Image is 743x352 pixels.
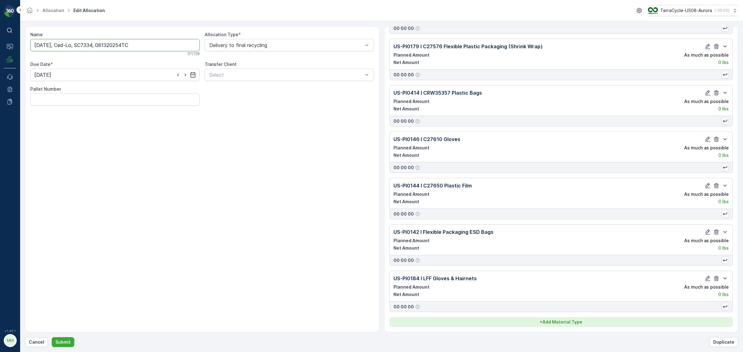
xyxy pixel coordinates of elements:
p: 0 lbs [718,291,729,298]
p: 0 lbs [718,106,729,112]
label: Transfer Client [205,62,237,67]
p: Select [209,71,363,79]
p: Net Amount [393,106,419,112]
div: Help Tooltip Icon [415,304,420,309]
label: Name [30,32,43,37]
button: TerraCycle-US08-Aurora(-05:00) [648,5,738,16]
p: US-PI0184 I LFF Gloves & Hairnets [393,275,477,282]
div: Help Tooltip Icon [415,258,420,263]
p: 00 00 00 [393,211,414,217]
p: 0 lbs [718,245,729,251]
span: Edit Allocation [72,7,106,14]
p: Net Amount [393,245,419,251]
button: +Add Material Type [389,317,733,327]
p: 00 00 00 [393,25,414,32]
p: US-PI0414 I CRW35357 Plastic Bags [393,89,482,97]
button: MM [4,334,16,347]
p: As much as possible [684,238,729,244]
img: logo [4,5,16,17]
p: Net Amount [393,291,419,298]
label: Due Date [30,62,50,67]
p: Planned Amount [393,145,429,151]
p: 00 00 00 [393,72,414,78]
p: US-PI0144 I C27650 Plastic Film [393,182,472,189]
p: Net Amount [393,59,419,66]
span: v 1.48.1 [4,329,16,333]
label: Allocation Type [205,32,238,37]
p: + Add Material Type [540,319,582,325]
p: 0 lbs [718,199,729,205]
div: Help Tooltip Icon [415,119,420,124]
p: Cancel [29,339,44,345]
p: Submit [55,339,71,345]
p: 00 00 00 [393,165,414,171]
p: US-PI0146 I C27610 Gloves [393,135,460,143]
p: Planned Amount [393,238,429,244]
p: Planned Amount [393,284,429,290]
label: Pallet Number [30,86,61,92]
p: As much as possible [684,191,729,197]
p: Net Amount [393,199,419,205]
button: Submit [52,337,74,347]
p: 00 00 00 [393,118,414,124]
p: US-PI0179 I C27576 Flexible Plastic Packaging (Shrink Wrap) [393,43,543,50]
p: As much as possible [684,98,729,105]
div: Help Tooltip Icon [415,72,420,77]
p: 00 00 00 [393,304,414,310]
p: Duplicate [713,339,734,345]
div: Help Tooltip Icon [415,165,420,170]
div: Help Tooltip Icon [415,212,420,217]
p: Net Amount [393,152,419,158]
div: Help Tooltip Icon [415,26,420,31]
a: Homepage [26,9,33,15]
a: Allocation [42,8,64,13]
input: dd/mm/yyyy [30,69,200,81]
p: 37 / 128 [187,51,200,56]
p: 0 lbs [718,152,729,158]
p: TerraCycle-US08-Aurora [660,7,712,14]
p: As much as possible [684,284,729,290]
p: 0 lbs [718,59,729,66]
p: Planned Amount [393,98,429,105]
p: ( -05:00 ) [715,8,729,13]
p: Planned Amount [393,52,429,58]
p: As much as possible [684,145,729,151]
p: As much as possible [684,52,729,58]
p: US-PI0142 I Flexible Packaging ESD Bags [393,228,493,236]
div: MM [5,336,15,346]
img: image_ci7OI47.png [648,7,658,14]
button: Duplicate [710,337,738,347]
p: Planned Amount [393,191,429,197]
button: Cancel [25,337,48,347]
p: 00 00 00 [393,257,414,264]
